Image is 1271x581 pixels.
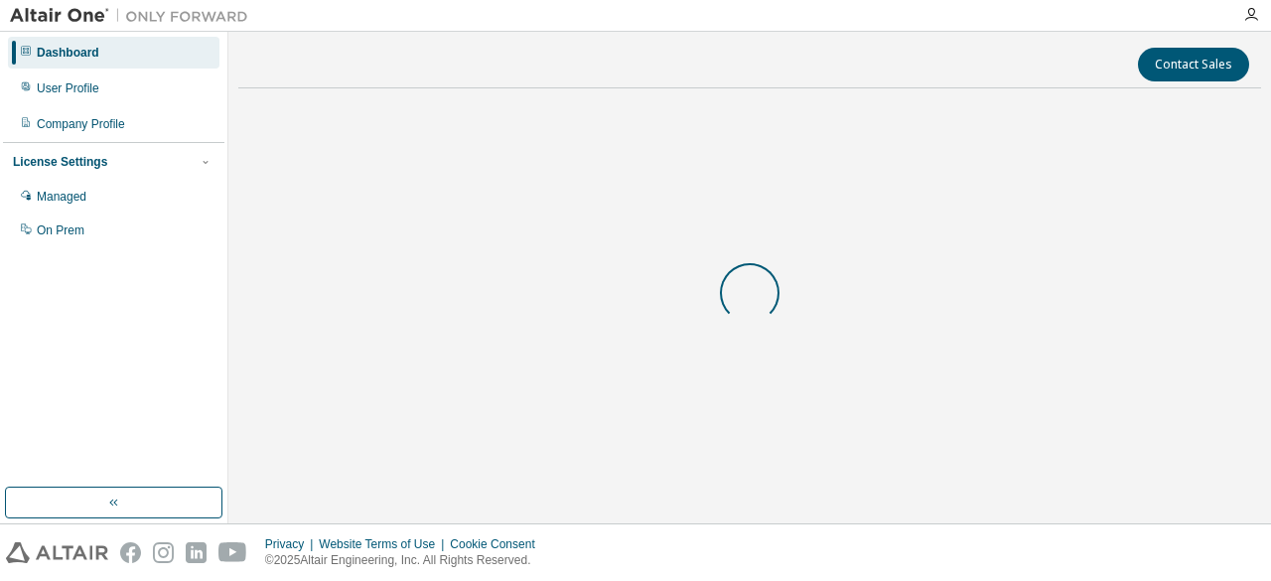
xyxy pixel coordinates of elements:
div: Cookie Consent [450,536,546,552]
div: Managed [37,189,86,205]
div: Company Profile [37,116,125,132]
img: facebook.svg [120,542,141,563]
img: youtube.svg [218,542,247,563]
div: License Settings [13,154,107,170]
p: © 2025 Altair Engineering, Inc. All Rights Reserved. [265,552,547,569]
div: Privacy [265,536,319,552]
div: User Profile [37,80,99,96]
div: On Prem [37,222,84,238]
img: linkedin.svg [186,542,207,563]
img: altair_logo.svg [6,542,108,563]
div: Website Terms of Use [319,536,450,552]
div: Dashboard [37,45,99,61]
img: Altair One [10,6,258,26]
img: instagram.svg [153,542,174,563]
button: Contact Sales [1138,48,1249,81]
